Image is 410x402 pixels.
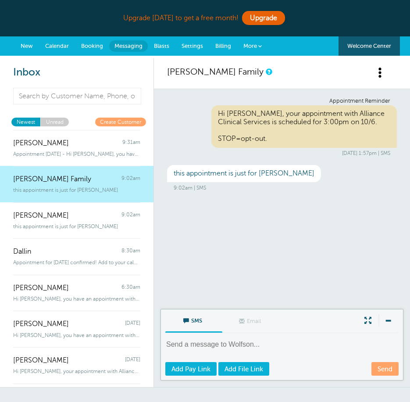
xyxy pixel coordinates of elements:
span: 8:30am [121,248,140,256]
span: 9:31am [122,139,140,147]
span: Blasts [154,43,169,49]
a: Settings [175,36,209,56]
span: Hi [PERSON_NAME], you have an appointment with Alliance Clinical Services [DATE] a [13,296,140,302]
a: Create Customer [95,118,146,126]
label: This customer does not have an email address. [222,310,279,333]
span: this appointment is just for [PERSON_NAME] [13,223,118,230]
div: [DATE] 1:57pm | SMS [174,150,390,156]
span: Settings [182,43,203,49]
a: Booking [75,36,109,56]
span: 9:02am [121,175,140,183]
a: Send [371,362,399,376]
a: Calendar [39,36,75,56]
span: New [21,43,33,49]
a: Add File Link [218,362,269,376]
a: More [237,36,268,56]
span: this appointment is just for [PERSON_NAME] [13,187,118,193]
span: Email [229,310,273,331]
span: [DATE] [125,356,140,365]
span: Appointment for [DATE] confirmed! Add to your calendar: goreminde [13,259,140,266]
div: 9:02am | SMS [174,185,390,191]
a: Upgrade [242,11,285,25]
a: Welcome Center [339,36,400,56]
span: [PERSON_NAME] [13,284,69,292]
a: Blasts [148,36,175,56]
div: Appointment Reminder [174,98,390,104]
div: Upgrade [DATE] to get a free month! [10,9,399,28]
div: Hi [PERSON_NAME], your appointment with Alliance Clinical Services is scheduled for 3:00pm on 10/... [211,105,397,148]
span: [PERSON_NAME] Family [13,175,91,183]
a: Messaging [109,40,148,52]
span: Appointment [DATE] - Hi [PERSON_NAME], you have an appointment with Alliance Clinical Services [D... [13,151,140,157]
div: this appointment is just for [PERSON_NAME] [167,165,321,182]
span: [PERSON_NAME] [13,356,69,365]
span: Add Pay Link [171,366,210,373]
a: Newest [11,118,40,126]
span: [PERSON_NAME] [13,320,69,328]
a: [PERSON_NAME] Family [167,67,264,77]
a: Unread [40,118,69,126]
span: Add File Link [225,366,263,373]
input: Search by Customer Name, Phone, or Email [13,88,141,104]
span: Hi [PERSON_NAME], your appointment with Alliance Clinical Services is scheduled f [13,368,140,374]
span: 9:02am [121,212,140,220]
a: This is a history of all communications between GoReminders and your customer. [266,69,271,75]
a: Billing [209,36,237,56]
span: SMS [172,309,216,330]
span: More [243,43,257,49]
span: Booking [81,43,103,49]
span: [PERSON_NAME] [13,139,69,147]
span: Messaging [114,43,143,49]
span: Billing [215,43,231,49]
a: New [14,36,39,56]
span: [DATE] [125,320,140,328]
a: Add Pay Link [165,362,217,376]
span: [PERSON_NAME] [13,212,69,220]
span: Calendar [45,43,69,49]
span: 6:30am [121,284,140,292]
span: Dallin [13,248,31,256]
span: Hi [PERSON_NAME], you have an appointment with Alliance Clinical Services [DATE] at [13,332,140,338]
h2: Inbox [13,66,140,79]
